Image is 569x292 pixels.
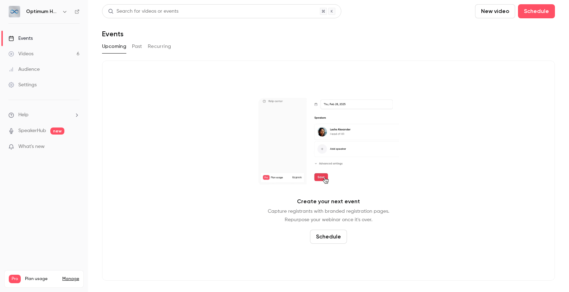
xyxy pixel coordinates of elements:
[9,275,21,283] span: Pro
[518,4,555,18] button: Schedule
[8,35,33,42] div: Events
[102,30,124,38] h1: Events
[102,41,126,52] button: Upcoming
[18,111,29,119] span: Help
[8,111,80,119] li: help-dropdown-opener
[26,8,59,15] h6: Optimum Healthcare IT
[50,128,64,135] span: new
[108,8,178,15] div: Search for videos or events
[132,41,142,52] button: Past
[18,127,46,135] a: SpeakerHub
[9,6,20,17] img: Optimum Healthcare IT
[8,66,40,73] div: Audience
[148,41,171,52] button: Recurring
[8,50,33,57] div: Videos
[297,197,360,206] p: Create your next event
[25,276,58,282] span: Plan usage
[18,143,45,150] span: What's new
[268,207,389,224] p: Capture registrants with branded registration pages. Repurpose your webinar once it's over.
[62,276,79,282] a: Manage
[310,230,347,244] button: Schedule
[71,144,80,150] iframe: Noticeable Trigger
[475,4,515,18] button: New video
[8,81,37,88] div: Settings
